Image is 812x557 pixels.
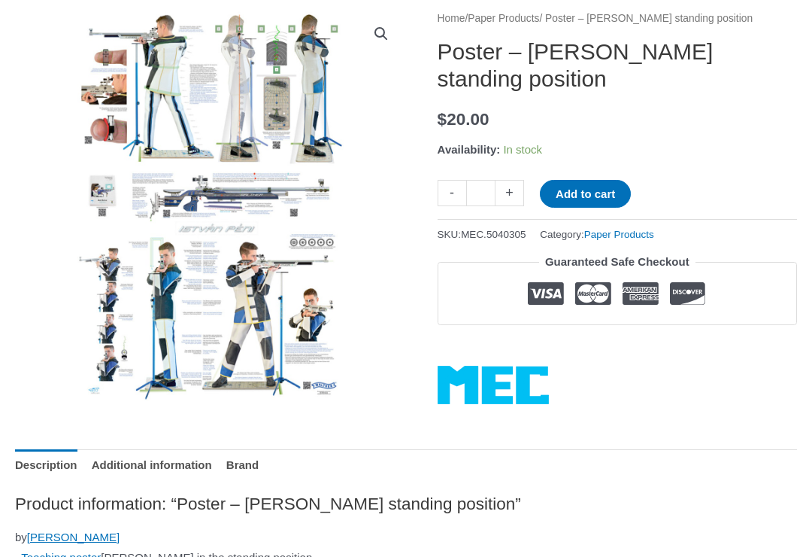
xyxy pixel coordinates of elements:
a: + [495,181,524,207]
iframe: Customer reviews powered by Trustpilot [438,337,797,355]
h1: Poster – [PERSON_NAME] standing position [438,39,797,93]
a: [PERSON_NAME] [27,531,120,544]
a: Additional information [92,450,212,482]
span: In stock [503,144,542,157]
legend: Guaranteed Safe Checkout [539,252,695,273]
a: Paper Products [584,230,654,241]
a: Brand [226,450,259,482]
h2: Product information: “Poster – [PERSON_NAME] standing position” [15,494,797,516]
a: MEC [438,367,549,405]
a: Home [438,14,465,25]
input: Product quantity [466,181,495,207]
a: Description [15,450,77,482]
a: - [438,181,466,207]
span: SKU: [438,226,526,245]
bdi: 20.00 [438,111,489,129]
a: View full-screen image gallery [368,21,395,48]
a: Paper Products [468,14,539,25]
button: Add to cart [540,181,631,208]
span: MEC.5040305 [461,230,526,241]
span: $ [438,111,447,129]
span: Category: [540,226,654,245]
nav: Breadcrumb [438,10,797,29]
span: Availability: [438,144,501,157]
